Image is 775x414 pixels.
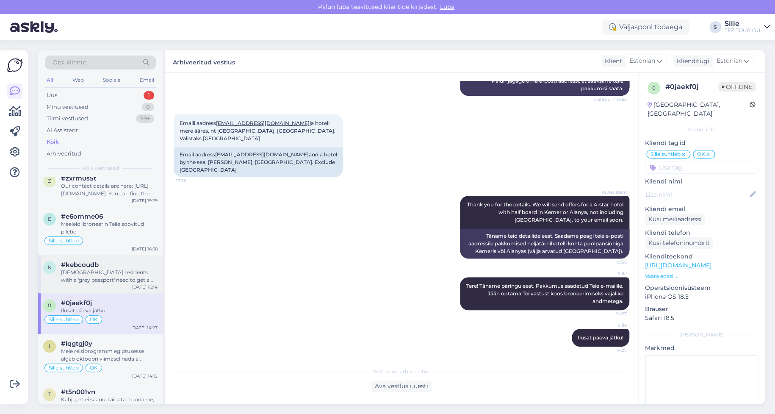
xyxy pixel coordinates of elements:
[602,19,689,35] div: Väljaspool tööaega
[101,75,122,86] div: Socials
[180,120,337,142] span: Emaili aadress ja hotell mere ääres, nt [GEOGRAPHIC_DATA], [GEOGRAPHIC_DATA]. Välistaks [GEOGRAPH...
[645,261,711,269] a: [URL][DOMAIN_NAME]
[61,340,92,347] span: #iqgtgj0y
[645,292,758,301] p: iPhone OS 18.5
[594,96,627,103] span: Nähtud ✓ 13:55
[645,272,758,280] p: Vaata edasi ...
[645,252,758,261] p: Klienditeekond
[47,126,78,135] div: AI Assistent
[709,21,721,33] div: S
[645,283,758,292] p: Operatsioonisüsteem
[61,220,158,236] div: Meeleldi broneerin Teile soovitud piletid
[132,284,158,290] div: [DATE] 16:14
[7,57,23,73] img: Askly Logo
[49,365,79,370] span: Sille suhtleb
[136,114,154,123] div: 99+
[49,238,79,243] span: Sille suhtleb
[48,391,51,397] span: t
[47,138,59,146] div: Kõik
[725,20,770,34] a: SilleTEZ TOUR OÜ
[61,261,99,269] span: #kebcoudb
[61,213,103,220] span: #e6omme06
[131,325,158,331] div: [DATE] 14:27
[645,139,758,147] p: Kliendi tag'id
[173,56,235,67] label: Arhiveeritud vestlus
[47,91,57,100] div: Uus
[47,103,89,111] div: Minu vestlused
[132,373,158,379] div: [DATE] 14:12
[645,305,758,314] p: Brauser
[373,368,431,375] span: Vestlus on arhiveeritud
[645,214,705,225] div: Küsi meiliaadressi
[578,334,623,341] span: Ilusat päeva jätku!
[49,317,79,322] span: Sille suhtleb
[645,190,748,199] input: Lisa nimi
[652,85,656,91] span: 0
[645,228,758,237] p: Kliendi telefon
[437,3,457,11] span: Luba
[61,175,96,182] span: #zxrm0s5t
[61,388,95,396] span: #t5n001vn
[176,178,208,184] span: 13:56
[725,20,761,27] div: Sille
[71,75,86,86] div: Web
[645,331,758,339] div: [PERSON_NAME]
[216,120,310,126] a: [EMAIL_ADDRESS][DOMAIN_NAME]
[132,246,158,252] div: [DATE] 16:58
[61,299,92,307] span: #0jaekf0j
[48,216,51,222] span: e
[61,182,158,197] div: Our contact details are here: [URL][DOMAIN_NAME]. You can find the information to reach us directly.
[645,314,758,322] p: Safari 18.5
[138,75,156,86] div: Email
[61,347,158,363] div: Meie reisiprogramm egiptusesse algab oktoobri viimasel nädalal.
[47,150,81,158] div: Arhiveeritud
[466,283,625,304] span: Tere! Täname päringu eest. Pakkumus saadetud Teie e-mailile. Jään ootama Tei vastust koos broneer...
[645,177,758,186] p: Kliendi nimi
[595,311,627,317] span: 14:27
[45,75,55,86] div: All
[645,161,758,174] input: Lisa tag
[53,58,86,67] span: Otsi kliente
[697,152,705,157] span: OK
[132,197,158,204] div: [DATE] 19:29
[144,91,154,100] div: 1
[725,27,761,34] div: TEZ TOUR OÜ
[61,396,158,411] div: Kahju, et ei saanud aidata. Loodame, et järgmisel korral.
[82,164,119,172] span: Kõik vestlused
[49,343,50,349] span: i
[48,302,51,308] span: 0
[90,317,98,322] span: OK
[595,189,627,195] span: AI Assistent
[48,264,52,270] span: k
[460,229,629,258] div: Täname teid detailide eest. Saadame peagi teie e-posti aadressile pakkumised neljatärnihotelli ko...
[61,307,158,314] div: Ilusat päeva jätku!
[371,381,432,392] div: Ava vestlus uuesti
[645,205,758,214] p: Kliendi email
[673,57,709,66] div: Klienditugi
[645,126,758,133] div: Kliendi info
[717,56,742,66] span: Estonian
[61,269,158,284] div: [DEMOGRAPHIC_DATA] residents with a 'grey passport' need to get a visa before traveling to [GEOGR...
[601,57,622,66] div: Klient
[650,152,681,157] span: Sille suhtleb
[595,322,627,328] span: Sille
[595,347,627,353] span: 14:27
[142,103,154,111] div: 0
[47,114,88,123] div: Tiimi vestlused
[174,147,343,177] div: Email address and a hotel by the sea, [PERSON_NAME], [GEOGRAPHIC_DATA]. Exclude [GEOGRAPHIC_DATA]
[665,82,718,92] div: # 0jaekf0j
[48,178,51,184] span: z
[595,270,627,277] span: Sille
[90,365,98,370] span: OK
[215,151,309,158] a: [EMAIL_ADDRESS][DOMAIN_NAME]
[718,82,756,92] span: Offline
[645,344,758,353] p: Märkmed
[467,201,625,223] span: Thank you for the details. We will send offers for a 4-star hotel with half board in Kemer or Ala...
[595,259,627,265] span: 13:56
[648,100,750,118] div: [GEOGRAPHIC_DATA], [GEOGRAPHIC_DATA]
[645,237,713,249] div: Küsi telefoninumbrit
[629,56,655,66] span: Estonian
